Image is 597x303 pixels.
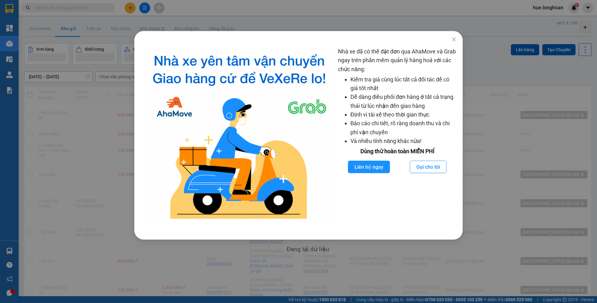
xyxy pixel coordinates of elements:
[445,31,463,48] button: Close
[146,47,333,224] img: logo
[350,119,456,137] li: Báo cáo chi tiết, rõ ràng doanh thu và chi phí vận chuyển
[350,75,456,93] li: Kiểm tra giá cùng lúc tất cả đối tác để có giá tốt nhất
[338,47,456,224] div: Nhà xe đã có thể đặt đơn qua AhaMove và Grab ngay trên phần mềm quản lý hàng hoá với các chức năng:
[410,161,447,173] button: Gọi cho tôi
[338,147,456,156] div: Dùng thử hoàn toàn MIỄN PHÍ
[350,137,456,145] li: Và nhiều tính năng khác nữa!
[350,93,456,110] li: Dễ dàng điều phối đơn hàng ở tất cả trạng thái từ lúc nhận đến giao hàng
[348,161,390,173] button: Liên hệ ngay
[354,163,383,171] span: Liên hệ ngay
[350,110,456,119] li: Định vị tài xế theo thời gian thực
[451,37,456,42] span: close
[416,163,440,171] span: Gọi cho tôi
